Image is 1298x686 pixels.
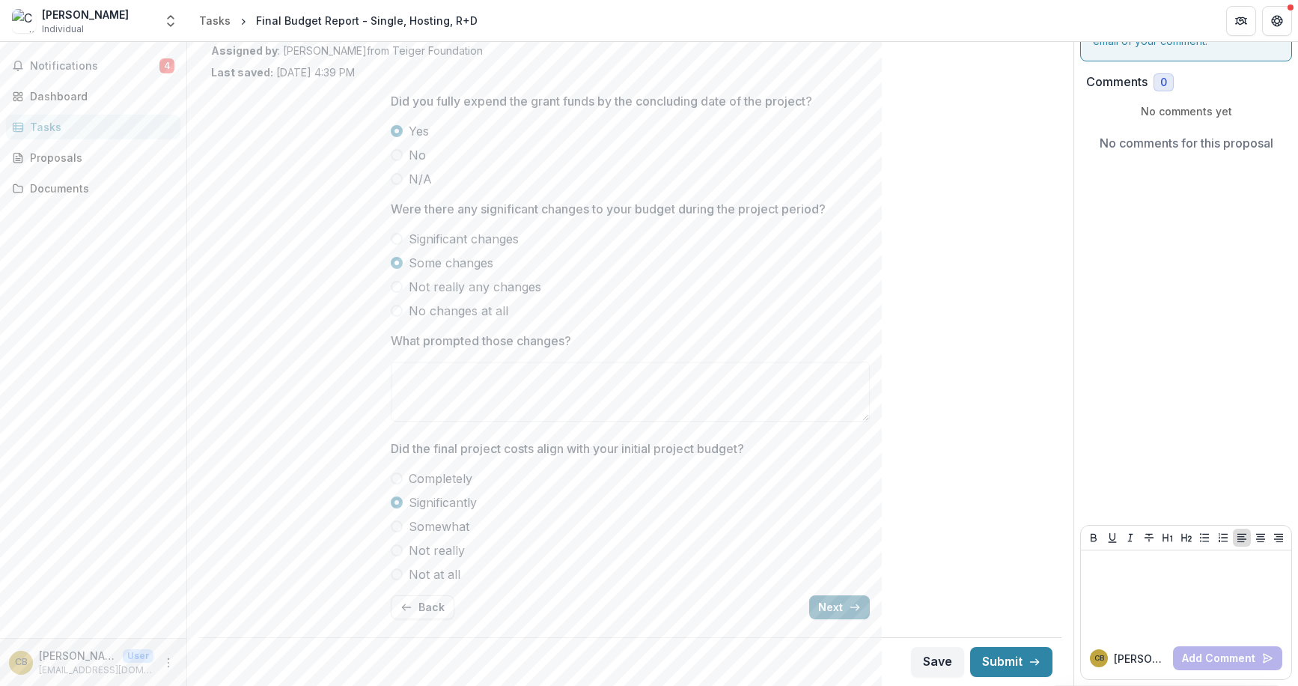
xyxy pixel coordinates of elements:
[30,150,168,166] div: Proposals
[409,122,429,140] span: Yes
[30,88,168,104] div: Dashboard
[409,230,519,248] span: Significant changes
[409,541,465,559] span: Not really
[391,200,826,218] p: Were there any significant changes to your budget during the project period?
[1226,6,1256,36] button: Partners
[1114,651,1167,667] p: [PERSON_NAME]
[1159,529,1177,547] button: Heading 1
[911,647,964,677] button: Save
[809,595,870,619] button: Next
[159,58,174,73] span: 4
[409,470,472,488] span: Completely
[193,10,484,31] nav: breadcrumb
[1121,529,1139,547] button: Italicize
[409,254,493,272] span: Some changes
[1214,529,1232,547] button: Ordered List
[193,10,237,31] a: Tasks
[6,54,180,78] button: Notifications4
[1270,529,1288,547] button: Align Right
[409,146,426,164] span: No
[1086,103,1286,119] p: No comments yet
[409,494,477,512] span: Significantly
[409,565,460,583] span: Not at all
[211,43,1049,58] p: : [PERSON_NAME] from Teiger Foundation
[409,517,469,535] span: Somewhat
[30,180,168,196] div: Documents
[15,658,28,667] div: Camille Brown
[123,649,153,663] p: User
[1173,646,1282,670] button: Add Comment
[6,176,180,201] a: Documents
[30,60,159,73] span: Notifications
[42,7,129,22] div: [PERSON_NAME]
[409,170,432,188] span: N/A
[391,92,812,110] p: Did you fully expend the grant funds by the concluding date of the project?
[30,119,168,135] div: Tasks
[211,66,273,79] strong: Last saved:
[42,22,84,36] span: Individual
[1140,529,1158,547] button: Strike
[1103,529,1121,547] button: Underline
[211,64,355,80] p: [DATE] 4:39 PM
[160,6,181,36] button: Open entity switcher
[6,145,180,170] a: Proposals
[6,84,180,109] a: Dashboard
[1262,6,1292,36] button: Get Help
[39,648,117,664] p: [PERSON_NAME]
[39,664,153,677] p: [EMAIL_ADDRESS][DOMAIN_NAME]
[970,647,1052,677] button: Submit
[1094,655,1104,662] div: Camille Brown
[391,440,744,458] p: Did the final project costs align with your initial project budget?
[1252,529,1270,547] button: Align Center
[1195,529,1213,547] button: Bullet List
[12,9,36,33] img: Camille Brown
[1100,134,1273,152] p: No comments for this proposal
[391,595,454,619] button: Back
[1233,529,1251,547] button: Align Left
[1085,529,1103,547] button: Bold
[211,44,278,57] strong: Assigned by
[1086,75,1148,89] h2: Comments
[6,115,180,139] a: Tasks
[199,13,231,28] div: Tasks
[1160,76,1167,89] span: 0
[409,302,508,320] span: No changes at all
[409,278,541,296] span: Not really any changes
[159,654,177,672] button: More
[1177,529,1195,547] button: Heading 2
[391,332,571,350] p: What prompted those changes?
[256,13,478,28] div: Final Budget Report - Single, Hosting, R+D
